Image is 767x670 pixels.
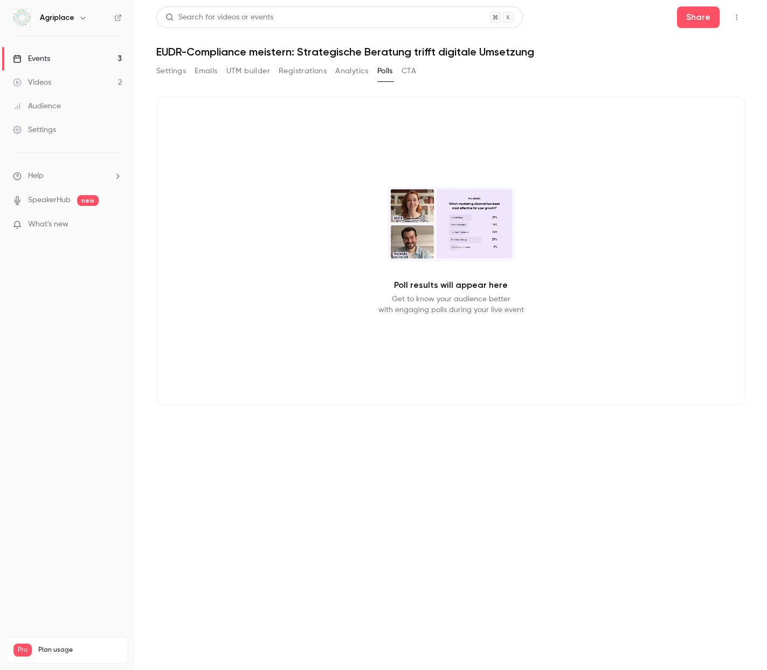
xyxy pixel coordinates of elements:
div: Audience [13,101,61,112]
span: Help [28,170,44,182]
span: Plan usage [38,646,121,654]
button: CTA [402,63,416,80]
li: help-dropdown-opener [13,170,122,182]
div: Settings [13,125,56,135]
button: UTM builder [226,63,270,80]
span: new [77,195,99,206]
button: Share [677,6,720,28]
span: What's new [28,219,68,230]
button: Analytics [335,63,369,80]
button: Registrations [279,63,327,80]
div: Search for videos or events [165,12,273,23]
h1: EUDR-Compliance meistern: Strategische Beratung trifft digitale Umsetzung [156,45,745,58]
span: Pro [13,644,32,657]
a: SpeakerHub [28,195,71,206]
p: Poll results will appear here [394,279,508,292]
img: Agriplace [13,9,31,26]
button: Polls [377,63,393,80]
button: Settings [156,63,186,80]
div: Videos [13,77,51,88]
h6: Agriplace [40,12,74,23]
button: Emails [195,63,217,80]
div: Events [13,53,50,64]
p: Get to know your audience better with engaging polls during your live event [378,294,524,315]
